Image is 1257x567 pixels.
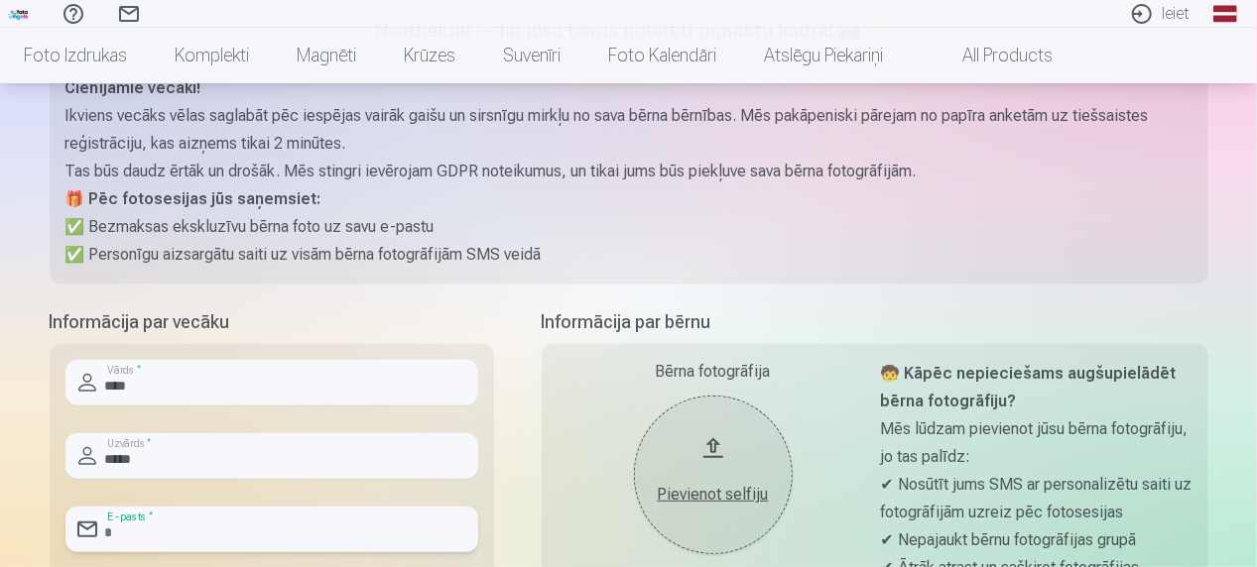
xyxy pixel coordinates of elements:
[65,78,201,97] strong: Cienījamie vecāki!
[65,241,1193,269] p: ✅ Personīgu aizsargātu saiti uz visām bērna fotogrāfijām SMS veidā
[380,28,479,83] a: Krūzes
[8,8,30,20] img: /fa1
[479,28,584,83] a: Suvenīri
[50,308,494,336] h5: Informācija par vecāku
[881,415,1193,471] p: Mēs lūdzam pievienot jūsu bērna fotogrāfiju, jo tas palīdz:
[907,28,1076,83] a: All products
[740,28,907,83] a: Atslēgu piekariņi
[65,102,1193,158] p: Ikviens vecāks vēlas saglabāt pēc iespējas vairāk gaišu un sirsnīgu mirkļu no sava bērna bērnības...
[558,360,869,384] div: Bērna fotogrāfija
[584,28,740,83] a: Foto kalendāri
[65,158,1193,185] p: Tas būs daudz ērtāk un drošāk. Mēs stingri ievērojam GDPR noteikumus, un tikai jums būs piekļuve ...
[881,526,1193,554] p: ✔ Nepajaukt bērnu fotogrāfijas grupā
[65,189,321,208] strong: 🎁 Pēc fotosesijas jūs saņemsiet:
[654,483,773,507] div: Pievienot selfiju
[634,396,793,554] button: Pievienot selfiju
[151,28,273,83] a: Komplekti
[542,308,1208,336] h5: Informācija par bērnu
[65,213,1193,241] p: ✅ Bezmaksas ekskluzīvu bērna foto uz savu e-pastu
[273,28,380,83] a: Magnēti
[881,364,1177,410] strong: 🧒 Kāpēc nepieciešams augšupielādēt bērna fotogrāfiju?
[881,471,1193,526] p: ✔ Nosūtīt jums SMS ar personalizētu saiti uz fotogrāfijām uzreiz pēc fotosesijas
